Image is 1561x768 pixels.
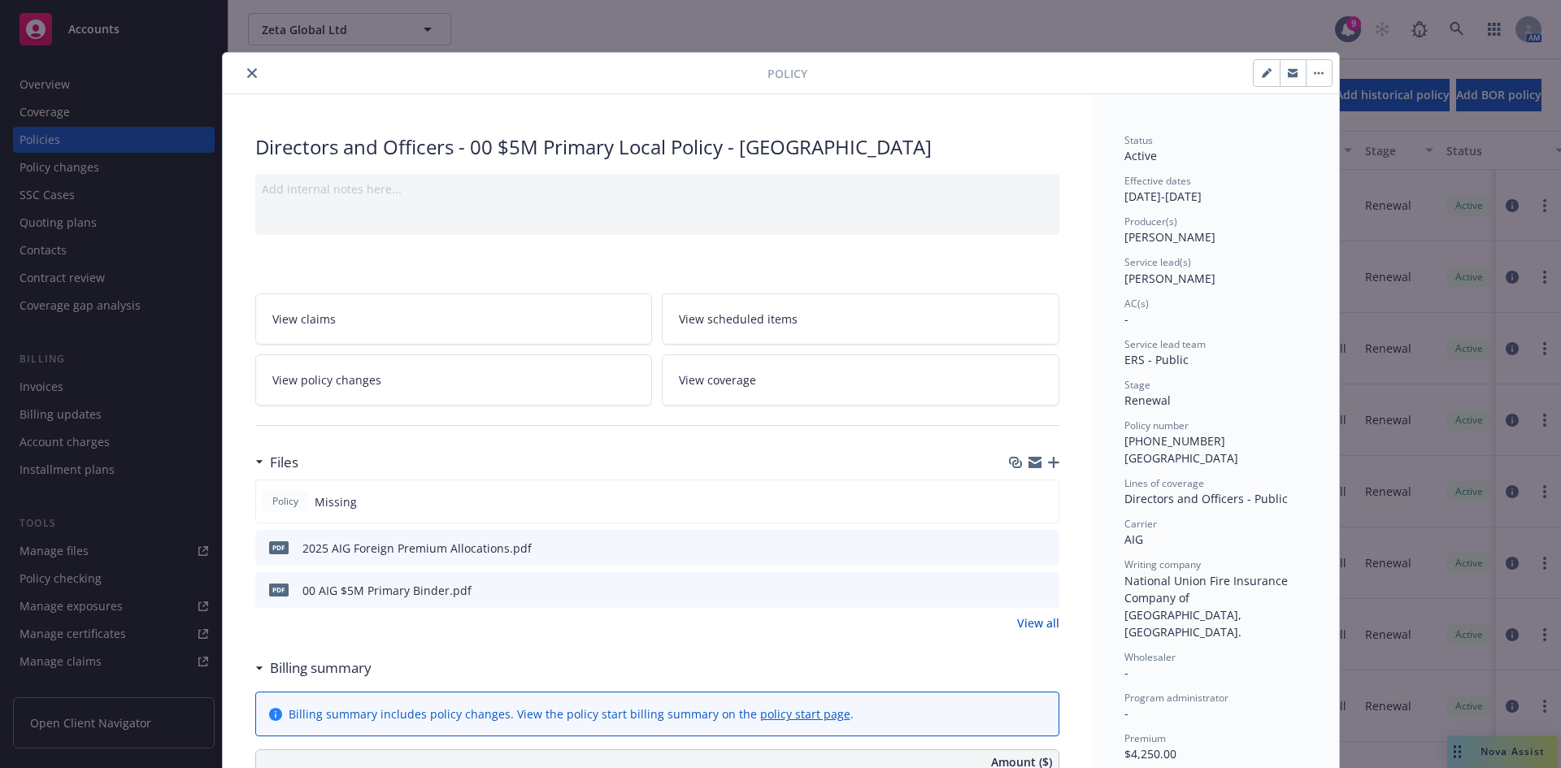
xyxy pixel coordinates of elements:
[255,657,372,679] div: Billing summary
[1124,705,1128,721] span: -
[272,310,336,328] span: View claims
[1124,352,1189,367] span: ERS - Public
[1124,691,1228,705] span: Program administrator
[679,310,798,328] span: View scheduled items
[1038,540,1053,557] button: preview file
[1124,393,1171,408] span: Renewal
[767,65,807,82] span: Policy
[760,706,850,722] a: policy start page
[1124,133,1153,147] span: Status
[269,494,302,509] span: Policy
[255,293,653,345] a: View claims
[269,584,289,596] span: pdf
[1124,215,1177,228] span: Producer(s)
[269,541,289,553] span: pdf
[1038,582,1053,599] button: preview file
[1124,746,1176,761] span: $4,250.00
[255,452,298,473] div: Files
[1124,174,1191,188] span: Effective dates
[1124,573,1291,640] span: National Union Fire Insurance Company of [GEOGRAPHIC_DATA], [GEOGRAPHIC_DATA].
[1124,148,1157,163] span: Active
[1017,614,1059,631] a: View all
[272,371,381,388] span: View policy changes
[289,705,854,722] div: Billing summary includes policy changes. View the policy start billing summary on the .
[1124,297,1149,310] span: AC(s)
[255,133,1059,161] div: Directors and Officers - 00 $5M Primary Local Policy - [GEOGRAPHIC_DATA]
[1124,650,1176,664] span: Wholesaler
[662,354,1059,406] a: View coverage
[1012,582,1025,599] button: download file
[1124,229,1215,245] span: [PERSON_NAME]
[1124,255,1191,269] span: Service lead(s)
[302,582,472,599] div: 00 AIG $5M Primary Binder.pdf
[1124,490,1307,507] div: Directors and Officers - Public
[1124,419,1189,432] span: Policy number
[1124,271,1215,286] span: [PERSON_NAME]
[1124,665,1128,680] span: -
[1124,476,1204,490] span: Lines of coverage
[270,452,298,473] h3: Files
[1124,532,1143,547] span: AIG
[315,493,357,510] span: Missing
[270,657,372,679] h3: Billing summary
[1124,174,1307,205] div: [DATE] - [DATE]
[1124,731,1166,745] span: Premium
[1124,517,1157,531] span: Carrier
[242,63,262,83] button: close
[255,354,653,406] a: View policy changes
[1124,311,1128,327] span: -
[302,540,532,557] div: 2025 AIG Foreign Premium Allocations.pdf
[1012,540,1025,557] button: download file
[679,371,756,388] span: View coverage
[1124,378,1150,392] span: Stage
[662,293,1059,345] a: View scheduled items
[262,180,1053,197] div: Add internal notes here...
[1124,433,1238,466] span: [PHONE_NUMBER] [GEOGRAPHIC_DATA]
[1124,558,1201,571] span: Writing company
[1124,337,1206,351] span: Service lead team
